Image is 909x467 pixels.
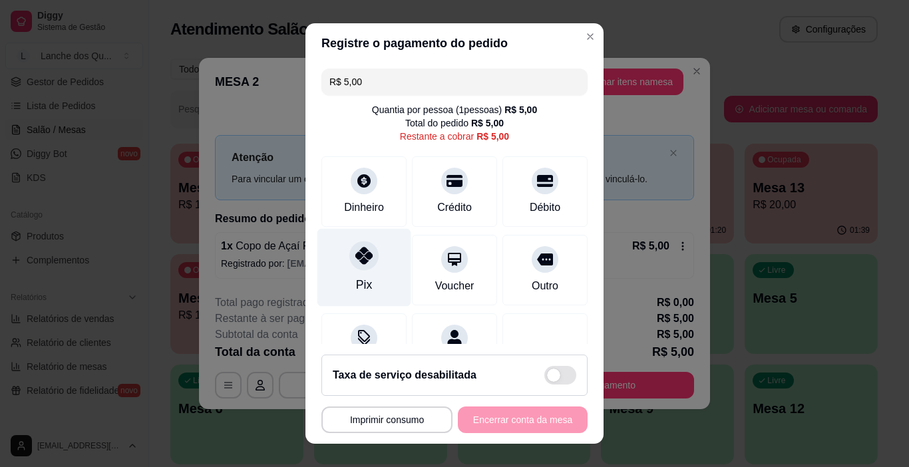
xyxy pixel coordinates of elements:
h2: Taxa de serviço desabilitada [333,367,476,383]
div: Dinheiro [344,200,384,216]
div: Total do pedido [405,116,504,130]
div: Voucher [435,278,474,294]
div: R$ 5,00 [476,130,509,143]
input: Ex.: hambúrguer de cordeiro [329,69,580,95]
div: Débito [530,200,560,216]
div: Pix [356,276,372,293]
div: Quantia por pessoa ( 1 pessoas) [372,103,537,116]
div: Outro [532,278,558,294]
div: R$ 5,00 [504,103,537,116]
button: Imprimir consumo [321,406,453,433]
div: R$ 5,00 [471,116,504,130]
header: Registre o pagamento do pedido [305,23,604,63]
button: Close [580,26,601,47]
div: Restante a cobrar [400,130,509,143]
div: Crédito [437,200,472,216]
